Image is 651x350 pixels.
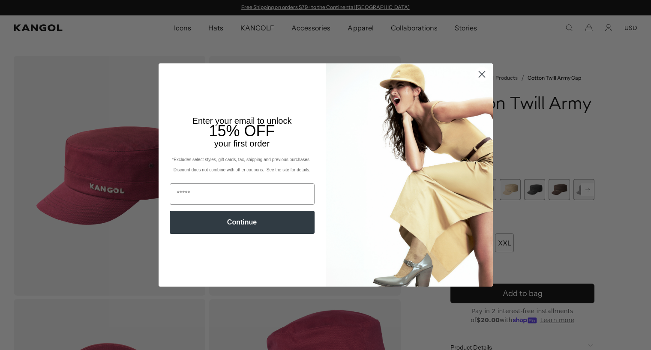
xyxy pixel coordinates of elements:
[209,122,275,140] span: 15% OFF
[172,157,312,172] span: *Excludes select styles, gift cards, tax, shipping and previous purchases. Discount does not comb...
[170,211,315,234] button: Continue
[474,67,489,82] button: Close dialog
[170,183,315,205] input: Email
[192,116,292,126] span: Enter your email to unlock
[326,63,493,286] img: 93be19ad-e773-4382-80b9-c9d740c9197f.jpeg
[214,139,270,148] span: your first order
